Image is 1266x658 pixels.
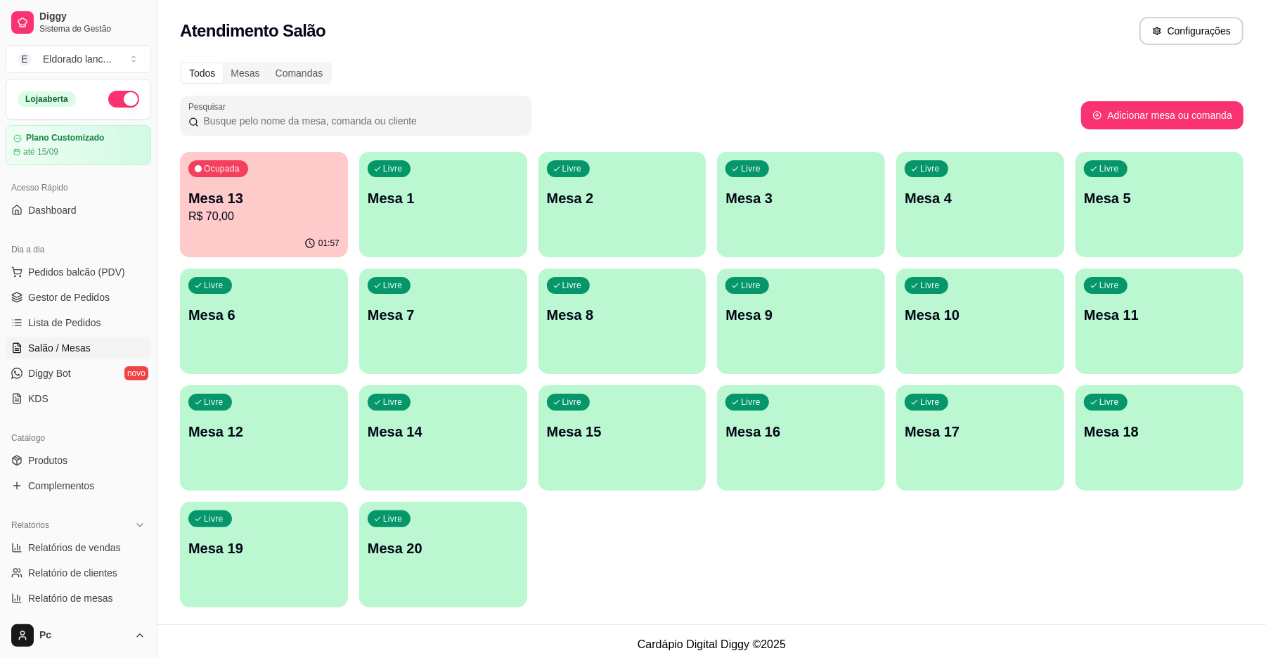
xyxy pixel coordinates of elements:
[6,387,151,410] a: KDS
[39,629,129,642] span: Pc
[28,316,101,330] span: Lista de Pedidos
[180,502,348,607] button: LivreMesa 19
[180,269,348,374] button: LivreMesa 6
[181,63,223,83] div: Todos
[896,152,1064,257] button: LivreMesa 4
[6,587,151,609] a: Relatório de mesas
[368,305,519,325] p: Mesa 7
[39,23,146,34] span: Sistema de Gestão
[562,396,582,408] p: Livre
[741,396,761,408] p: Livre
[6,311,151,334] a: Lista de Pedidos
[383,513,403,524] p: Livre
[6,261,151,283] button: Pedidos balcão (PDV)
[188,208,340,225] p: R$ 70,00
[188,101,231,112] label: Pesquisar
[28,453,67,467] span: Produtos
[204,163,240,174] p: Ocupada
[43,52,111,66] div: Eldorado lanc ...
[538,385,706,491] button: LivreMesa 15
[896,385,1064,491] button: LivreMesa 17
[725,305,877,325] p: Mesa 9
[920,280,940,291] p: Livre
[383,396,403,408] p: Livre
[359,152,527,257] button: LivreMesa 1
[741,280,761,291] p: Livre
[6,45,151,73] button: Select a team
[11,520,49,531] span: Relatórios
[188,188,340,208] p: Mesa 13
[28,566,117,580] span: Relatório de clientes
[359,502,527,607] button: LivreMesa 20
[223,63,267,83] div: Mesas
[368,188,519,208] p: Mesa 1
[359,269,527,374] button: LivreMesa 7
[180,385,348,491] button: LivreMesa 12
[204,513,224,524] p: Livre
[188,538,340,558] p: Mesa 19
[905,305,1056,325] p: Mesa 10
[188,422,340,441] p: Mesa 12
[562,163,582,174] p: Livre
[26,133,104,143] article: Plano Customizado
[1076,152,1244,257] button: LivreMesa 5
[905,422,1056,441] p: Mesa 17
[28,203,77,217] span: Dashboard
[1084,305,1235,325] p: Mesa 11
[6,362,151,385] a: Diggy Botnovo
[1081,101,1244,129] button: Adicionar mesa ou comanda
[6,337,151,359] a: Salão / Mesas
[28,591,113,605] span: Relatório de mesas
[1084,422,1235,441] p: Mesa 18
[28,479,94,493] span: Complementos
[204,280,224,291] p: Livre
[28,265,125,279] span: Pedidos balcão (PDV)
[6,199,151,221] a: Dashboard
[6,612,151,635] a: Relatório de fidelidadenovo
[741,163,761,174] p: Livre
[6,619,151,652] button: Pc
[368,422,519,441] p: Mesa 14
[1076,269,1244,374] button: LivreMesa 11
[1099,163,1119,174] p: Livre
[383,163,403,174] p: Livre
[204,396,224,408] p: Livre
[547,422,698,441] p: Mesa 15
[368,538,519,558] p: Mesa 20
[6,536,151,559] a: Relatórios de vendas
[188,305,340,325] p: Mesa 6
[547,188,698,208] p: Mesa 2
[717,152,885,257] button: LivreMesa 3
[39,11,146,23] span: Diggy
[896,269,1064,374] button: LivreMesa 10
[1084,188,1235,208] p: Mesa 5
[28,341,91,355] span: Salão / Mesas
[717,269,885,374] button: LivreMesa 9
[6,176,151,199] div: Acesso Rápido
[6,475,151,497] a: Complementos
[199,114,523,128] input: Pesquisar
[383,280,403,291] p: Livre
[180,20,325,42] h2: Atendimento Salão
[6,238,151,261] div: Dia a dia
[717,385,885,491] button: LivreMesa 16
[6,427,151,449] div: Catálogo
[725,422,877,441] p: Mesa 16
[562,280,582,291] p: Livre
[6,286,151,309] a: Gestor de Pedidos
[28,392,49,406] span: KDS
[318,238,340,249] p: 01:57
[108,91,139,108] button: Alterar Status
[268,63,331,83] div: Comandas
[18,91,76,107] div: Loja aberta
[1076,385,1244,491] button: LivreMesa 18
[905,188,1056,208] p: Mesa 4
[18,52,32,66] span: E
[1099,280,1119,291] p: Livre
[28,366,71,380] span: Diggy Bot
[6,125,151,165] a: Plano Customizadoaté 15/09
[6,6,151,39] a: DiggySistema de Gestão
[538,152,706,257] button: LivreMesa 2
[725,188,877,208] p: Mesa 3
[180,152,348,257] button: OcupadaMesa 13R$ 70,0001:57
